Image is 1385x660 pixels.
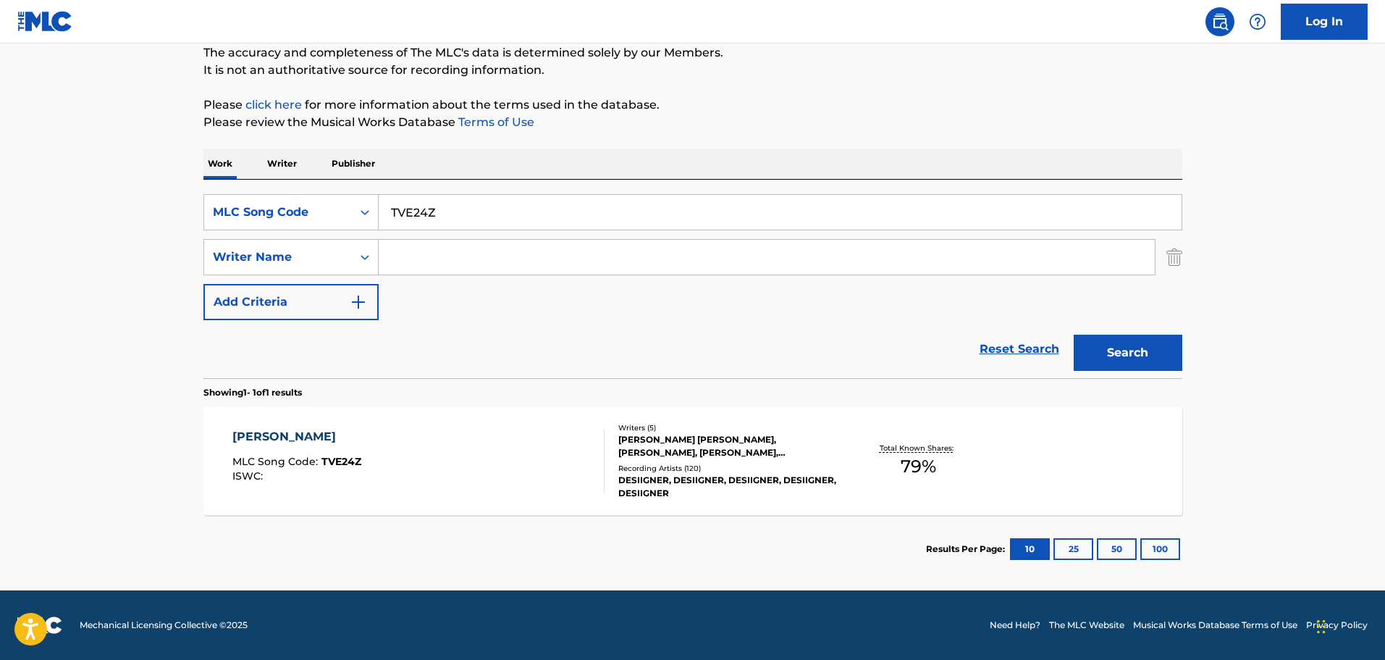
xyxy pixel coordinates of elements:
span: MLC Song Code : [232,455,321,468]
p: Writer [263,149,301,179]
img: help [1249,13,1266,30]
a: Need Help? [990,619,1040,632]
button: 50 [1097,538,1137,560]
div: Help [1243,7,1272,36]
div: Drag [1317,605,1326,648]
a: The MLC Website [1049,619,1124,632]
a: Musical Works Database Terms of Use [1133,619,1297,632]
div: Recording Artists ( 120 ) [618,463,837,474]
p: Work [203,149,237,179]
p: Please for more information about the terms used in the database. [203,96,1182,114]
form: Search Form [203,194,1182,378]
span: 79 % [901,454,936,480]
img: Delete Criterion [1166,239,1182,275]
a: Log In [1281,4,1368,40]
p: Total Known Shares: [880,443,957,454]
p: The accuracy and completeness of The MLC's data is determined solely by our Members. [203,44,1182,62]
button: Search [1074,335,1182,371]
a: Public Search [1205,7,1234,36]
img: search [1211,13,1229,30]
iframe: Chat Widget [1313,590,1385,660]
div: DESIIGNER, DESIIGNER, DESIIGNER, DESIIGNER, DESIIGNER [618,474,837,500]
img: MLC Logo [17,11,73,32]
a: Privacy Policy [1306,619,1368,632]
p: Results Per Page: [926,543,1009,556]
span: ISWC : [232,469,266,483]
a: [PERSON_NAME]MLC Song Code:TVE24ZISWC:Writers (5)[PERSON_NAME] [PERSON_NAME], [PERSON_NAME], [PER... [203,406,1182,515]
img: logo [17,617,62,634]
p: Publisher [327,149,379,179]
p: Please review the Musical Works Database [203,114,1182,131]
a: Reset Search [972,333,1066,365]
div: [PERSON_NAME] [232,428,361,446]
div: Writers ( 5 ) [618,422,837,433]
button: 10 [1010,538,1050,560]
span: TVE24Z [321,455,361,468]
button: 100 [1140,538,1180,560]
p: It is not an authoritative source for recording information. [203,62,1182,79]
a: Terms of Use [455,115,534,129]
button: 25 [1053,538,1093,560]
span: Mechanical Licensing Collective © 2025 [80,619,248,632]
div: MLC Song Code [213,204,343,221]
div: Writer Name [213,248,343,266]
a: click here [245,98,302,112]
img: 9d2ae6d4665cec9f34b9.svg [350,293,367,311]
div: [PERSON_NAME] [PERSON_NAME], [PERSON_NAME], [PERSON_NAME], [PERSON_NAME], [PERSON_NAME] [618,433,837,459]
p: Showing 1 - 1 of 1 results [203,386,302,399]
button: Add Criteria [203,284,379,320]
